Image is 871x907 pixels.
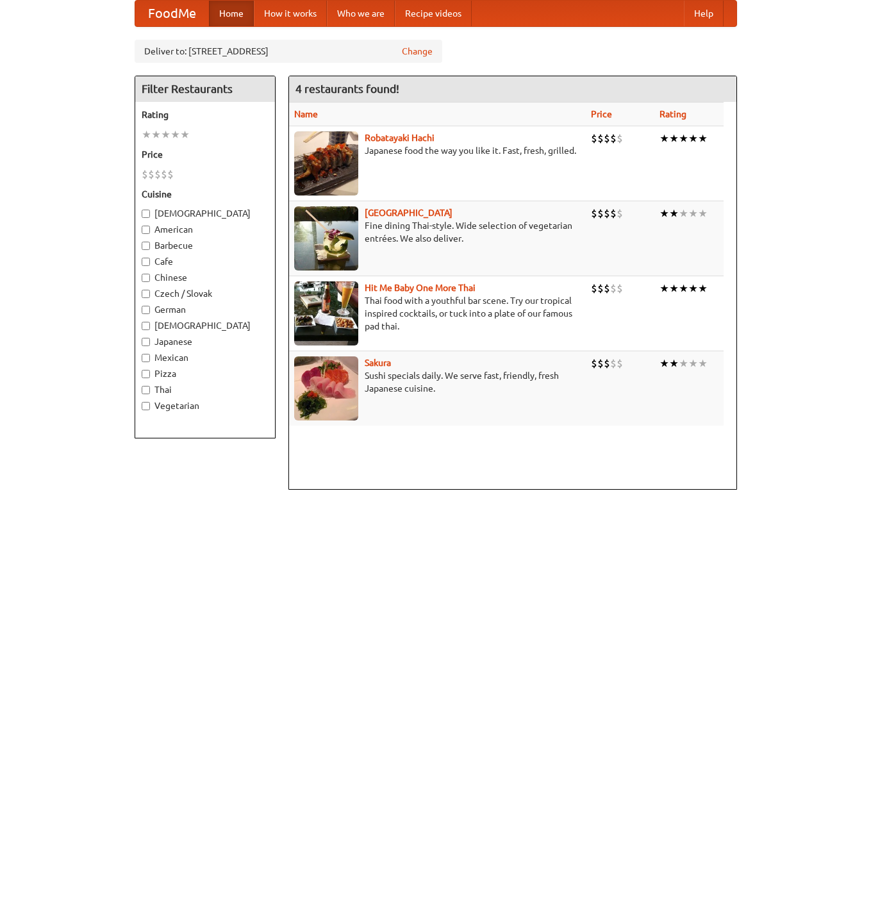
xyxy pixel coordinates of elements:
[365,208,452,218] a: [GEOGRAPHIC_DATA]
[142,167,148,181] li: $
[294,294,581,333] p: Thai food with a youthful bar scene. Try our tropical inspired cocktails, or tuck into a plate of...
[591,356,597,370] li: $
[142,319,269,332] label: [DEMOGRAPHIC_DATA]
[142,255,269,268] label: Cafe
[617,281,623,295] li: $
[610,356,617,370] li: $
[395,1,472,26] a: Recipe videos
[610,131,617,146] li: $
[142,402,150,410] input: Vegetarian
[142,148,269,161] h5: Price
[698,131,708,146] li: ★
[142,108,269,121] h5: Rating
[659,131,669,146] li: ★
[135,1,209,26] a: FoodMe
[684,1,724,26] a: Help
[659,206,669,221] li: ★
[294,281,358,345] img: babythai.jpg
[142,287,269,300] label: Czech / Slovak
[142,239,269,252] label: Barbecue
[142,370,150,378] input: Pizza
[142,386,150,394] input: Thai
[617,131,623,146] li: $
[402,45,433,58] a: Change
[669,356,679,370] li: ★
[591,206,597,221] li: $
[142,188,269,201] h5: Cuisine
[142,223,269,236] label: American
[679,131,688,146] li: ★
[142,207,269,220] label: [DEMOGRAPHIC_DATA]
[135,40,442,63] div: Deliver to: [STREET_ADDRESS]
[604,206,610,221] li: $
[142,354,150,362] input: Mexican
[209,1,254,26] a: Home
[180,128,190,142] li: ★
[142,271,269,284] label: Chinese
[591,131,597,146] li: $
[679,206,688,221] li: ★
[294,369,581,395] p: Sushi specials daily. We serve fast, friendly, fresh Japanese cuisine.
[161,167,167,181] li: $
[142,290,150,298] input: Czech / Slovak
[591,281,597,295] li: $
[294,219,581,245] p: Fine dining Thai-style. Wide selection of vegetarian entrées. We also deliver.
[151,128,161,142] li: ★
[679,356,688,370] li: ★
[142,128,151,142] li: ★
[142,399,269,412] label: Vegetarian
[142,303,269,316] label: German
[597,281,604,295] li: $
[597,356,604,370] li: $
[610,206,617,221] li: $
[669,206,679,221] li: ★
[604,281,610,295] li: $
[142,351,269,364] label: Mexican
[669,131,679,146] li: ★
[659,109,686,119] a: Rating
[604,131,610,146] li: $
[327,1,395,26] a: Who we are
[154,167,161,181] li: $
[142,383,269,396] label: Thai
[142,242,150,250] input: Barbecue
[254,1,327,26] a: How it works
[659,281,669,295] li: ★
[679,281,688,295] li: ★
[142,226,150,234] input: American
[659,356,669,370] li: ★
[142,274,150,282] input: Chinese
[698,356,708,370] li: ★
[688,281,698,295] li: ★
[142,258,150,266] input: Cafe
[142,335,269,348] label: Japanese
[142,338,150,346] input: Japanese
[142,367,269,380] label: Pizza
[597,131,604,146] li: $
[597,206,604,221] li: $
[698,206,708,221] li: ★
[698,281,708,295] li: ★
[167,167,174,181] li: $
[294,144,581,157] p: Japanese food the way you like it. Fast, fresh, grilled.
[148,167,154,181] li: $
[365,358,391,368] a: Sakura
[135,76,275,102] h4: Filter Restaurants
[688,206,698,221] li: ★
[688,356,698,370] li: ★
[294,356,358,420] img: sakura.jpg
[591,109,612,119] a: Price
[669,281,679,295] li: ★
[610,281,617,295] li: $
[142,322,150,330] input: [DEMOGRAPHIC_DATA]
[294,109,318,119] a: Name
[161,128,170,142] li: ★
[365,283,476,293] a: Hit Me Baby One More Thai
[688,131,698,146] li: ★
[365,133,435,143] a: Robatayaki Hachi
[294,206,358,270] img: satay.jpg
